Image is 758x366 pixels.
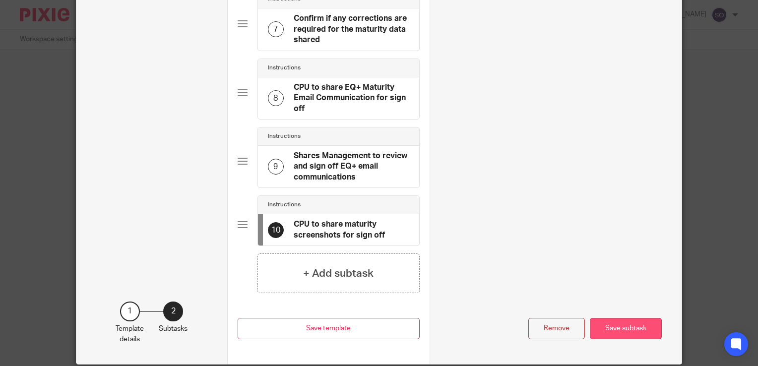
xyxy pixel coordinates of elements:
[116,324,144,344] p: Template details
[268,21,284,37] div: 7
[294,82,409,114] h4: CPU to share EQ+ Maturity Email Communication for sign off
[294,151,409,183] h4: Shares Management to review and sign off EQ+ email communications
[303,266,374,281] h4: + Add subtask
[268,132,301,140] h4: Instructions
[268,201,301,209] h4: Instructions
[294,219,409,241] h4: CPU to share maturity screenshots for sign off
[268,222,284,238] div: 10
[268,90,284,106] div: 8
[163,302,183,321] div: 2
[268,159,284,175] div: 9
[238,318,420,339] button: Save template
[294,13,409,45] h4: Confirm if any corrections are required for the maturity data shared
[120,302,140,321] div: 1
[528,318,585,339] button: Remove
[590,318,662,339] button: Save subtask
[159,324,188,334] p: Subtasks
[268,64,301,72] h4: Instructions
